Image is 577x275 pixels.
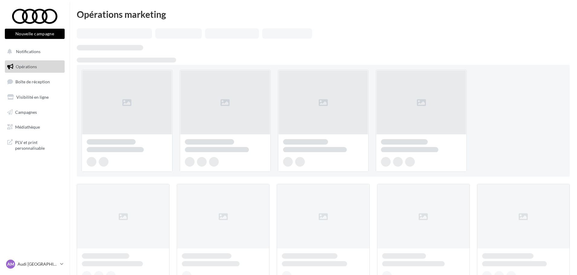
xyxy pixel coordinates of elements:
[4,121,66,133] a: Médiathèque
[4,75,66,88] a: Boîte de réception
[7,261,14,267] span: AM
[4,91,66,104] a: Visibilité en ligne
[15,109,37,114] span: Campagnes
[15,138,62,151] span: PLV et print personnalisable
[16,94,49,100] span: Visibilité en ligne
[4,60,66,73] a: Opérations
[18,261,58,267] p: Audi [GEOGRAPHIC_DATA]
[77,10,570,19] div: Opérations marketing
[5,258,65,270] a: AM Audi [GEOGRAPHIC_DATA]
[4,106,66,119] a: Campagnes
[4,136,66,154] a: PLV et print personnalisable
[15,79,50,84] span: Boîte de réception
[15,124,40,130] span: Médiathèque
[5,29,65,39] button: Nouvelle campagne
[16,64,37,69] span: Opérations
[16,49,40,54] span: Notifications
[4,45,63,58] button: Notifications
